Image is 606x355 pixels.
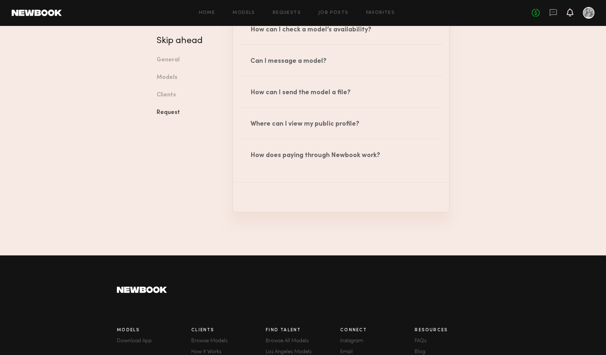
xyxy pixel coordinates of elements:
[117,339,191,344] a: Download App
[233,11,255,15] a: Models
[157,87,222,104] a: Clients
[266,339,340,344] a: Browse All Models
[199,11,215,15] a: Home
[191,350,266,355] a: How It Works
[117,328,191,333] h3: Models
[340,350,415,355] a: Email
[415,350,489,355] a: Blog
[233,76,449,107] div: How can I send the model a file?
[415,328,489,333] h3: Resources
[233,14,449,44] div: How can I check a model’s availability?
[415,339,489,344] a: FAQs
[191,339,266,344] a: Browse Models
[157,104,222,122] a: Request
[157,69,222,87] a: Models
[273,11,301,15] a: Requests
[233,108,449,138] div: Where can I view my public profile?
[318,11,349,15] a: Job Posts
[266,350,340,355] a: Los Angeles Models
[191,328,266,333] h3: Clients
[157,51,222,69] a: General
[366,11,395,15] a: Favorites
[340,339,415,344] a: Instagram
[266,328,340,333] h3: Find Talent
[157,37,222,45] h4: Skip ahead
[233,45,449,76] div: Can I message a model?
[340,328,415,333] h3: Connect
[233,139,449,170] div: How does paying through Newbook work?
